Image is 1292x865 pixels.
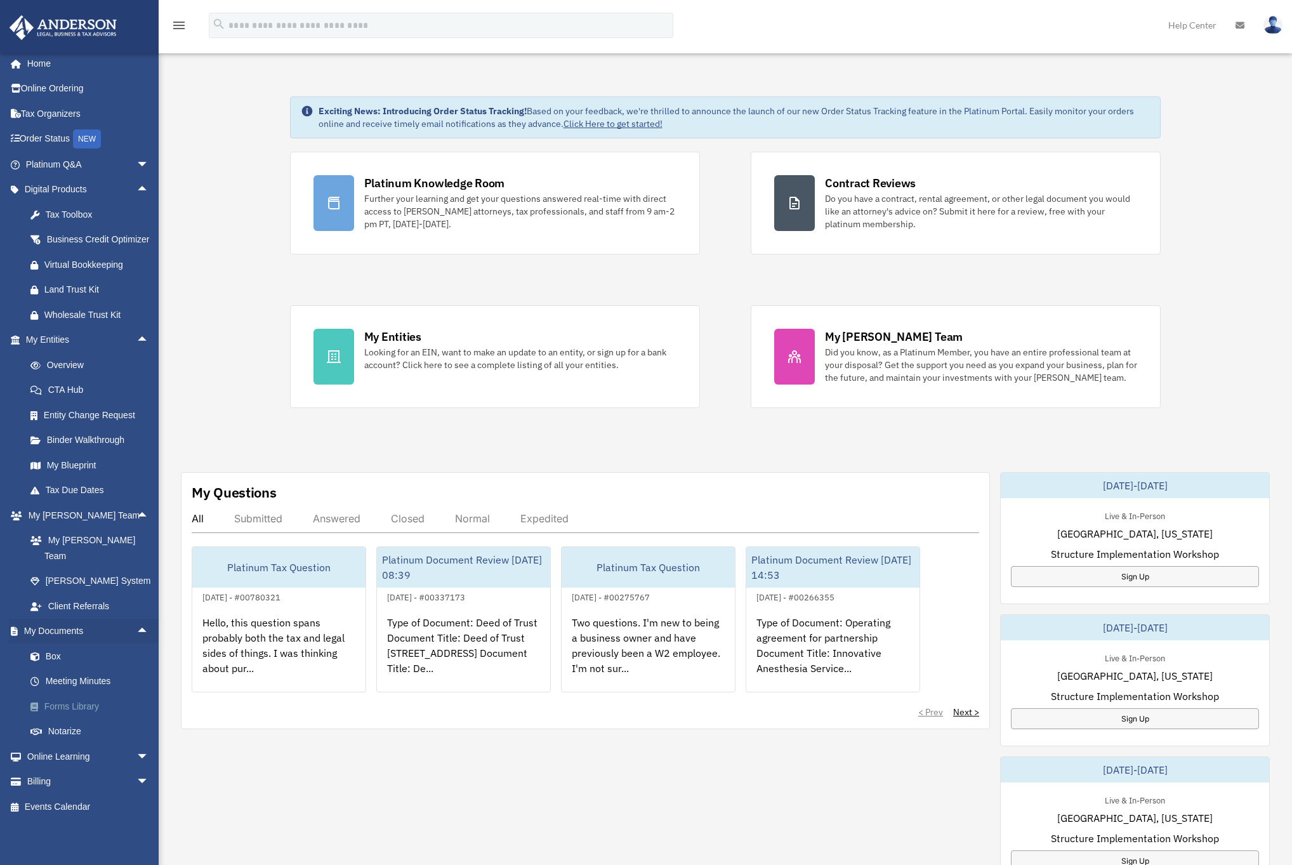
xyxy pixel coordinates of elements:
div: Wholesale Trust Kit [44,307,152,323]
div: Platinum Tax Question [192,547,366,588]
a: Binder Walkthrough [18,428,168,453]
a: Tax Due Dates [18,478,168,503]
div: NEW [73,129,101,149]
a: Tax Toolbox [18,202,168,227]
div: Expedited [520,512,569,525]
div: Closed [391,512,425,525]
div: Platinum Tax Question [562,547,735,588]
div: Tax Toolbox [44,207,152,223]
div: Platinum Document Review [DATE] 14:53 [746,547,920,588]
div: Business Credit Optimizer [44,232,152,248]
div: Land Trust Kit [44,282,152,298]
div: [DATE] - #00337173 [377,590,475,603]
div: [DATE] - #00780321 [192,590,291,603]
span: arrow_drop_up [136,177,162,203]
a: [PERSON_NAME] System [18,569,168,594]
a: Virtual Bookkeeping [18,252,168,277]
a: Online Learningarrow_drop_down [9,744,168,769]
span: arrow_drop_up [136,503,162,529]
a: menu [171,22,187,33]
span: arrow_drop_down [136,769,162,795]
a: CTA Hub [18,378,168,403]
span: [GEOGRAPHIC_DATA], [US_STATE] [1057,668,1213,683]
a: Platinum Tax Question[DATE] - #00780321Hello, this question spans probably both the tax and legal... [192,546,366,692]
a: My Entities Looking for an EIN, want to make an update to an entity, or sign up for a bank accoun... [290,305,700,408]
a: Order StatusNEW [9,126,168,152]
a: Events Calendar [9,794,168,819]
span: arrow_drop_up [136,619,162,645]
div: [DATE] - #00275767 [562,590,660,603]
a: Platinum Document Review [DATE] 14:53[DATE] - #00266355Type of Document: Operating agreement for ... [746,546,920,692]
a: My Entitiesarrow_drop_up [9,327,168,353]
div: Do you have a contract, rental agreement, or other legal document you would like an attorney's ad... [825,192,1137,230]
a: Sign Up [1011,566,1259,587]
div: My [PERSON_NAME] Team [825,329,963,345]
div: [DATE]-[DATE] [1001,615,1269,640]
div: Type of Document: Operating agreement for partnership Document Title: Innovative Anesthesia Servi... [746,605,920,704]
a: Overview [18,352,168,378]
span: arrow_drop_down [136,152,162,178]
a: Home [9,51,162,76]
div: Answered [313,512,360,525]
a: Wholesale Trust Kit [18,302,168,327]
a: Next > [953,706,979,718]
a: Notarize [18,719,168,744]
a: Platinum Tax Question[DATE] - #00275767Two questions. I'm new to being a business owner and have ... [561,546,735,692]
a: Tax Organizers [9,101,168,126]
div: Virtual Bookkeeping [44,257,152,273]
a: Entity Change Request [18,402,168,428]
a: Online Ordering [9,76,168,102]
span: [GEOGRAPHIC_DATA], [US_STATE] [1057,810,1213,826]
a: Business Credit Optimizer [18,227,168,253]
div: [DATE]-[DATE] [1001,757,1269,782]
div: [DATE] - #00266355 [746,590,845,603]
a: My [PERSON_NAME] Team Did you know, as a Platinum Member, you have an entire professional team at... [751,305,1161,408]
img: Anderson Advisors Platinum Portal [6,15,121,40]
div: Looking for an EIN, want to make an update to an entity, or sign up for a bank account? Click her... [364,346,676,371]
div: Hello, this question spans probably both the tax and legal sides of things. I was thinking about ... [192,605,366,704]
span: Structure Implementation Workshop [1051,831,1219,846]
span: Structure Implementation Workshop [1051,689,1219,704]
a: My [PERSON_NAME] Team [18,528,168,569]
div: Did you know, as a Platinum Member, you have an entire professional team at your disposal? Get th... [825,346,1137,384]
div: Based on your feedback, we're thrilled to announce the launch of our new Order Status Tracking fe... [319,105,1150,130]
img: User Pic [1263,16,1282,34]
div: Normal [455,512,490,525]
div: Contract Reviews [825,175,916,191]
div: My Entities [364,329,421,345]
strong: Exciting News: Introducing Order Status Tracking! [319,105,527,117]
div: Platinum Knowledge Room [364,175,505,191]
div: Submitted [234,512,282,525]
span: [GEOGRAPHIC_DATA], [US_STATE] [1057,526,1213,541]
span: Structure Implementation Workshop [1051,546,1219,562]
div: Type of Document: Deed of Trust Document Title: Deed of Trust [STREET_ADDRESS] Document Title: De... [377,605,550,704]
a: Sign Up [1011,708,1259,729]
a: Forms Library [18,694,168,719]
span: arrow_drop_up [136,327,162,353]
a: My [PERSON_NAME] Teamarrow_drop_up [9,503,168,528]
div: All [192,512,204,525]
a: Client Referrals [18,593,168,619]
a: Box [18,644,168,669]
i: menu [171,18,187,33]
div: Platinum Document Review [DATE] 08:39 [377,547,550,588]
a: Digital Productsarrow_drop_up [9,177,168,202]
a: Land Trust Kit [18,277,168,303]
a: My Blueprint [18,452,168,478]
i: search [212,17,226,31]
div: My Questions [192,483,277,502]
span: arrow_drop_down [136,744,162,770]
div: Two questions. I'm new to being a business owner and have previously been a W2 employee. I'm not ... [562,605,735,704]
div: Live & In-Person [1095,650,1175,664]
a: Contract Reviews Do you have a contract, rental agreement, or other legal document you would like... [751,152,1161,254]
div: Live & In-Person [1095,793,1175,806]
a: Platinum Knowledge Room Further your learning and get your questions answered real-time with dire... [290,152,700,254]
a: My Documentsarrow_drop_up [9,619,168,644]
a: Platinum Document Review [DATE] 08:39[DATE] - #00337173Type of Document: Deed of Trust Document T... [376,546,551,692]
a: Platinum Q&Aarrow_drop_down [9,152,168,177]
a: Billingarrow_drop_down [9,769,168,795]
a: Click Here to get started! [564,118,662,129]
div: Further your learning and get your questions answered real-time with direct access to [PERSON_NAM... [364,192,676,230]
